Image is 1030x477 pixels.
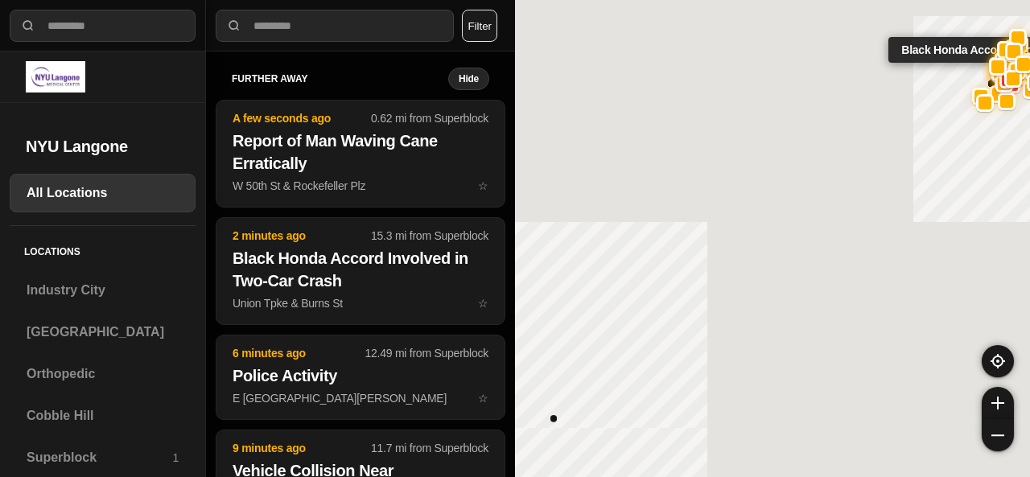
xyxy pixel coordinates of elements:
button: recenter [982,345,1014,377]
h2: NYU Langone [26,135,179,158]
h2: Report of Man Waving Cane Erratically [233,130,488,175]
a: Orthopedic [10,355,196,393]
a: [GEOGRAPHIC_DATA] [10,313,196,352]
h5: Locations [10,226,196,271]
a: Superblock1 [10,438,196,477]
p: W 50th St & Rockefeller Plz [233,178,488,194]
p: Union Tpke & Burns St [233,295,488,311]
img: search [226,18,242,34]
h3: Superblock [27,448,172,467]
img: logo [26,61,85,93]
span: star [478,179,488,192]
h2: Police Activity [233,364,488,387]
img: zoom-out [991,429,1004,442]
p: 12.49 mi from Superblock [365,345,488,361]
p: 11.7 mi from Superblock [371,440,488,456]
p: 0.62 mi from Superblock [371,110,488,126]
h3: All Locations [27,183,179,203]
p: 9 minutes ago [233,440,371,456]
p: E [GEOGRAPHIC_DATA][PERSON_NAME] [233,390,488,406]
span: star [478,392,488,405]
a: 2 minutes ago15.3 mi from SuperblockBlack Honda Accord Involved in Two-Car CrashUnion Tpke & Burn... [216,296,505,310]
p: 1 [172,450,179,466]
img: zoom-in [991,397,1004,409]
h2: Black Honda Accord Involved in Two-Car Crash [233,247,488,292]
p: 15.3 mi from Superblock [371,228,488,244]
button: A few seconds ago0.62 mi from SuperblockReport of Man Waving Cane ErraticallyW 50th St & Rockefel... [216,100,505,208]
h3: Orthopedic [27,364,179,384]
button: 2 minutes ago15.3 mi from SuperblockBlack Honda Accord Involved in Two-Car CrashUnion Tpke & Burn... [216,217,505,325]
button: 6 minutes ago12.49 mi from SuperblockPolice ActivityE [GEOGRAPHIC_DATA][PERSON_NAME]star [216,335,505,420]
h3: [GEOGRAPHIC_DATA] [27,323,179,342]
button: zoom-out [982,419,1014,451]
button: Filter [462,10,497,42]
a: All Locations [10,174,196,212]
a: Industry City [10,271,196,310]
small: Hide [459,72,479,85]
h5: further away [232,72,448,85]
p: A few seconds ago [233,110,371,126]
h3: Industry City [27,281,179,300]
h3: Cobble Hill [27,406,179,426]
p: 6 minutes ago [233,345,365,361]
a: 6 minutes ago12.49 mi from SuperblockPolice ActivityE [GEOGRAPHIC_DATA][PERSON_NAME]star [216,391,505,405]
img: recenter [991,354,1005,368]
p: 2 minutes ago [233,228,371,244]
a: Cobble Hill [10,397,196,435]
span: star [478,297,488,310]
img: search [20,18,36,34]
a: A few seconds ago0.62 mi from SuperblockReport of Man Waving Cane ErraticallyW 50th St & Rockefel... [216,179,505,192]
button: zoom-in [982,387,1014,419]
button: Hide [448,68,489,90]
